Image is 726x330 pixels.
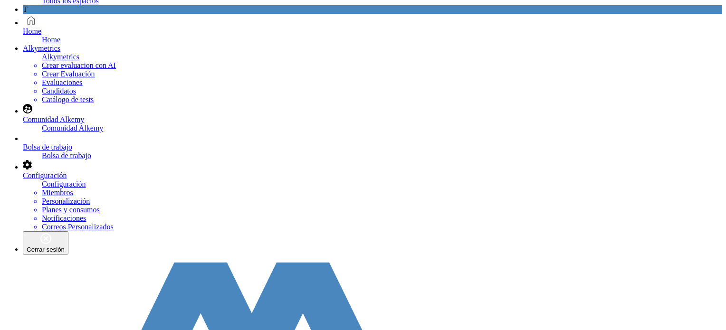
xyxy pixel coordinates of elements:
[23,44,60,52] span: Alkymetrics
[23,143,72,151] span: Bolsa de trabajo
[42,180,86,188] span: Configuración
[23,115,84,123] span: Comunidad Alkemy
[42,53,79,61] span: Alkymetrics
[42,223,114,231] a: Correos Personalizados
[42,124,103,132] span: Comunidad Alkemy
[27,246,65,253] span: Cerrar sesión
[42,189,73,197] a: Miembros
[42,61,116,69] a: Crear evaluacion con AI
[23,171,67,179] span: Configuración
[23,5,28,13] span: T
[23,231,68,255] button: Cerrar sesión
[42,87,76,95] a: Candidatos
[42,197,90,205] a: Personalización
[42,78,82,86] a: Evaluaciones
[42,95,94,104] a: Catálogo de tests
[42,206,100,214] a: Planes y consumos
[42,214,86,222] a: Notificaciones
[42,70,95,78] a: Crear Evaluación
[42,36,60,44] span: Home
[23,27,41,35] span: Home
[42,151,91,160] span: Bolsa de trabajo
